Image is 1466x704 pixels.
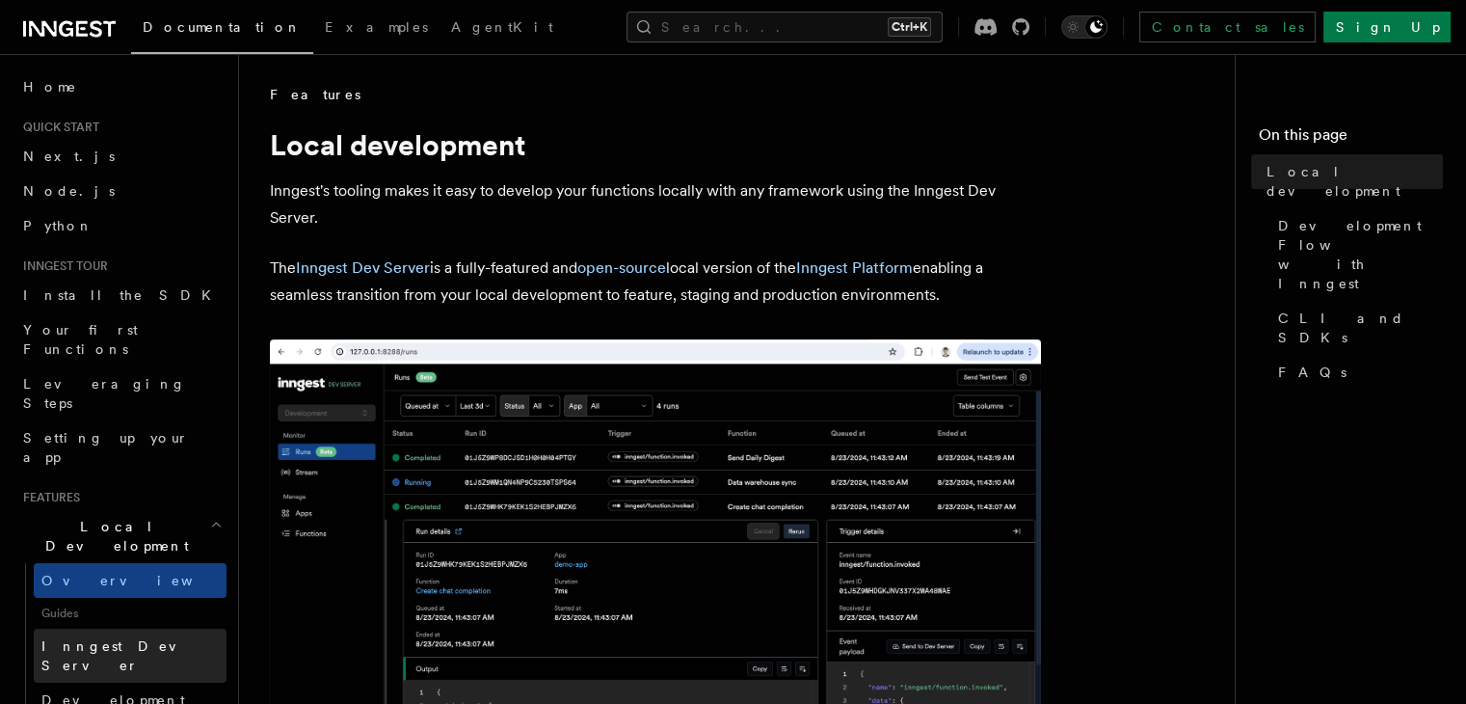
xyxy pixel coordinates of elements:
[1278,363,1346,382] span: FAQs
[313,6,440,52] a: Examples
[23,430,189,465] span: Setting up your app
[888,17,931,37] kbd: Ctrl+K
[23,77,77,96] span: Home
[23,183,115,199] span: Node.js
[41,573,240,588] span: Overview
[23,287,223,303] span: Install the SDK
[23,218,93,233] span: Python
[1270,301,1443,355] a: CLI and SDKs
[15,208,227,243] a: Python
[1270,208,1443,301] a: Development Flow with Inngest
[1270,355,1443,390] a: FAQs
[23,376,186,411] span: Leveraging Steps
[440,6,565,52] a: AgentKit
[451,19,553,35] span: AgentKit
[15,366,227,420] a: Leveraging Steps
[15,69,227,104] a: Home
[143,19,302,35] span: Documentation
[270,127,1041,162] h1: Local development
[1323,12,1451,42] a: Sign Up
[296,258,430,277] a: Inngest Dev Server
[270,255,1041,309] p: The is a fully-featured and local version of the enabling a seamless transition from your local d...
[626,12,943,42] button: Search...Ctrl+K
[796,258,913,277] a: Inngest Platform
[15,174,227,208] a: Node.js
[15,509,227,563] button: Local Development
[15,258,108,274] span: Inngest tour
[270,177,1041,231] p: Inngest's tooling makes it easy to develop your functions locally with any framework using the In...
[23,322,138,357] span: Your first Functions
[1061,15,1107,39] button: Toggle dark mode
[15,517,210,555] span: Local Development
[23,149,115,164] span: Next.js
[1278,216,1443,293] span: Development Flow with Inngest
[15,420,227,474] a: Setting up your app
[41,638,206,673] span: Inngest Dev Server
[1278,309,1443,347] span: CLI and SDKs
[15,139,227,174] a: Next.js
[325,19,428,35] span: Examples
[577,258,666,277] a: open-source
[34,598,227,629] span: Guides
[15,312,227,366] a: Your first Functions
[15,120,99,135] span: Quick start
[15,490,80,505] span: Features
[131,6,313,54] a: Documentation
[1259,154,1443,208] a: Local development
[1139,12,1316,42] a: Contact sales
[34,629,227,683] a: Inngest Dev Server
[270,85,360,104] span: Features
[15,278,227,312] a: Install the SDK
[1259,123,1443,154] h4: On this page
[1266,162,1443,201] span: Local development
[34,563,227,598] a: Overview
